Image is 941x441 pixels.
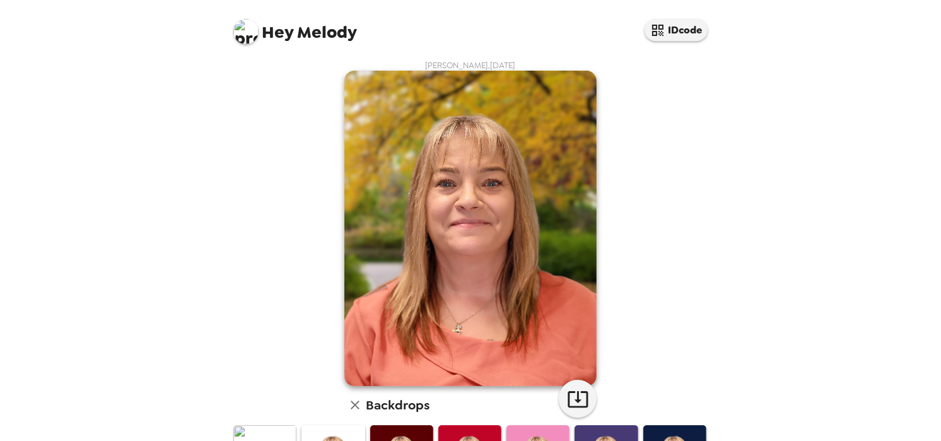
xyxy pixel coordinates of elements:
span: [PERSON_NAME] , [DATE] [426,60,516,71]
img: user [344,71,597,386]
span: Melody [233,13,357,41]
h6: Backdrops [366,395,430,415]
img: profile pic [233,19,259,44]
button: IDcode [645,19,708,41]
span: Hey [262,21,293,44]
